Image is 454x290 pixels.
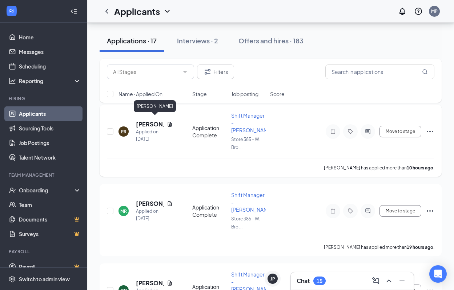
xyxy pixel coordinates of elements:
svg: Ellipses [426,207,434,215]
svg: ChevronUp [385,277,393,285]
p: [PERSON_NAME] has applied more than . [324,165,434,171]
a: Home [19,30,81,44]
a: DocumentsCrown [19,212,81,227]
svg: ChevronDown [182,69,188,75]
div: Switch to admin view [19,275,70,283]
b: 19 hours ago [407,244,433,250]
button: Move to stage [379,205,421,217]
b: 10 hours ago [407,165,433,171]
div: Applications · 17 [107,36,157,45]
svg: ComposeMessage [371,277,380,285]
svg: ActiveChat [363,208,372,214]
div: Team Management [9,172,80,178]
div: Reporting [19,77,81,85]
a: Messages [19,44,81,59]
div: Onboarding [19,187,75,194]
svg: WorkstreamLogo [8,7,15,15]
svg: Minimize [398,277,406,285]
button: Move to stage [379,126,421,137]
a: Sourcing Tools [19,121,81,136]
input: Search in applications [325,64,434,79]
button: Filter Filters [197,64,234,79]
div: JP [270,276,275,282]
span: Score [270,90,285,98]
svg: ActiveChat [363,129,372,134]
svg: Notifications [398,7,407,16]
div: MR [120,208,127,214]
svg: ChevronLeft [103,7,111,16]
h1: Applicants [114,5,160,17]
div: Application Complete [192,124,227,139]
h5: [PERSON_NAME] [136,279,164,287]
a: Scheduling [19,59,81,74]
div: Application Complete [192,204,227,218]
svg: Analysis [9,77,16,85]
svg: ChevronDown [163,7,172,16]
a: PayrollCrown [19,259,81,274]
input: All Stages [113,68,179,76]
svg: Ellipses [426,127,434,136]
div: 15 [317,278,322,284]
button: ChevronUp [383,275,395,287]
div: Applied on [DATE] [136,208,173,222]
span: Stage [192,90,207,98]
svg: Document [167,201,173,207]
div: Hiring [9,95,80,102]
span: Shift Manager - [PERSON_NAME] [231,112,273,133]
span: Store 385 - W. Bro ... [231,137,260,150]
svg: MagnifyingGlass [422,69,428,75]
a: Talent Network [19,150,81,165]
a: Job Postings [19,136,81,150]
h5: [PERSON_NAME] [136,120,164,128]
p: [PERSON_NAME] has applied more than . [324,244,434,250]
a: Applicants [19,106,81,121]
a: Team [19,197,81,212]
div: Open Intercom Messenger [429,265,447,283]
span: Name · Applied On [118,90,162,98]
div: [PERSON_NAME] [134,100,176,112]
div: Interviews · 2 [177,36,218,45]
div: MP [431,8,438,14]
svg: Tag [346,129,355,134]
svg: QuestionInfo [414,7,423,16]
h3: Chat [297,277,310,285]
div: Applied on [DATE] [136,128,173,143]
span: Job posting [231,90,258,98]
div: Payroll [9,248,80,255]
svg: Filter [203,67,212,76]
svg: Note [329,208,337,214]
div: Offers and hires · 183 [238,36,304,45]
svg: Collapse [70,8,77,15]
button: Minimize [396,275,408,287]
svg: Settings [9,275,16,283]
span: Shift Manager - [PERSON_NAME] [231,192,273,213]
svg: Document [167,280,173,286]
svg: Document [167,121,173,127]
svg: UserCheck [9,187,16,194]
svg: Note [329,129,337,134]
a: SurveysCrown [19,227,81,241]
span: Store 385 - W. Bro ... [231,216,260,230]
h5: [PERSON_NAME] [136,200,164,208]
div: ER [121,129,126,135]
svg: Tag [346,208,355,214]
button: ComposeMessage [370,275,382,287]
